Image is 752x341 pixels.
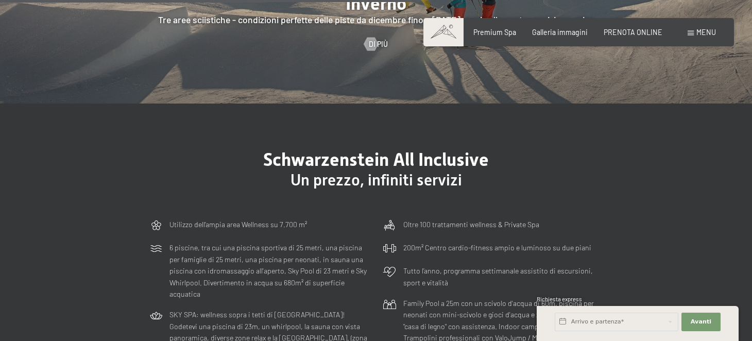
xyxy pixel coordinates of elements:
span: Un prezzo, infiniti servizi [290,170,462,189]
a: PRENOTA ONLINE [604,28,662,37]
span: Menu [696,28,716,37]
a: Di più [364,39,388,49]
span: Di più [369,39,388,49]
p: 200m² Centro cardio-fitness ampio e luminoso su due piani [403,242,591,254]
a: Premium Spa [473,28,516,37]
span: Avanti [691,318,711,326]
p: Oltre 100 trattamenti wellness & Private Spa [403,219,539,231]
button: Avanti [681,313,721,331]
span: Richiesta express [537,296,582,302]
p: Utilizzo dell‘ampia area Wellness su 7.700 m² [169,219,307,231]
p: Tutto l’anno, programma settimanale assistito di escursioni, sport e vitalità [403,265,603,288]
a: Galleria immagini [532,28,588,37]
span: Schwarzenstein All Inclusive [263,149,489,170]
p: 6 piscine, tra cui una piscina sportiva di 25 metri, una piscina per famiglie di 25 metri, una pi... [169,242,369,300]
